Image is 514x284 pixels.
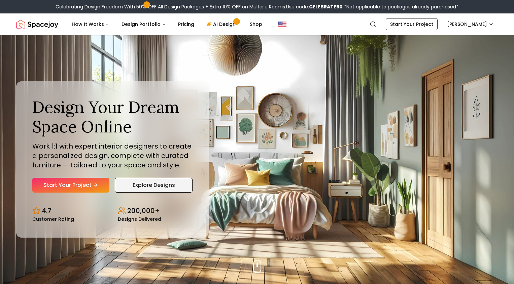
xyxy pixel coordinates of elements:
[443,18,498,30] button: [PERSON_NAME]
[16,17,58,31] img: Spacejoy Logo
[309,3,343,10] b: CELEBRATE50
[16,17,58,31] a: Spacejoy
[386,18,438,30] a: Start Your Project
[201,17,243,31] a: AI Design
[66,17,115,31] button: How It Works
[173,17,200,31] a: Pricing
[56,3,458,10] div: Celebrating Design Freedom With 50% OFF All Design Packages + Extra 10% OFF on Multiple Rooms.
[32,217,74,221] small: Customer Rating
[66,17,268,31] nav: Main
[127,206,160,215] p: 200,000+
[32,97,193,136] h1: Design Your Dream Space Online
[244,17,268,31] a: Shop
[278,20,286,28] img: United States
[286,3,343,10] span: Use code:
[343,3,458,10] span: *Not applicable to packages already purchased*
[42,206,52,215] p: 4.7
[16,13,498,35] nav: Global
[32,141,193,170] p: Work 1:1 with expert interior designers to create a personalized design, complete with curated fu...
[115,178,193,193] a: Explore Designs
[118,217,161,221] small: Designs Delivered
[32,178,109,193] a: Start Your Project
[32,201,193,221] div: Design stats
[116,17,171,31] button: Design Portfolio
